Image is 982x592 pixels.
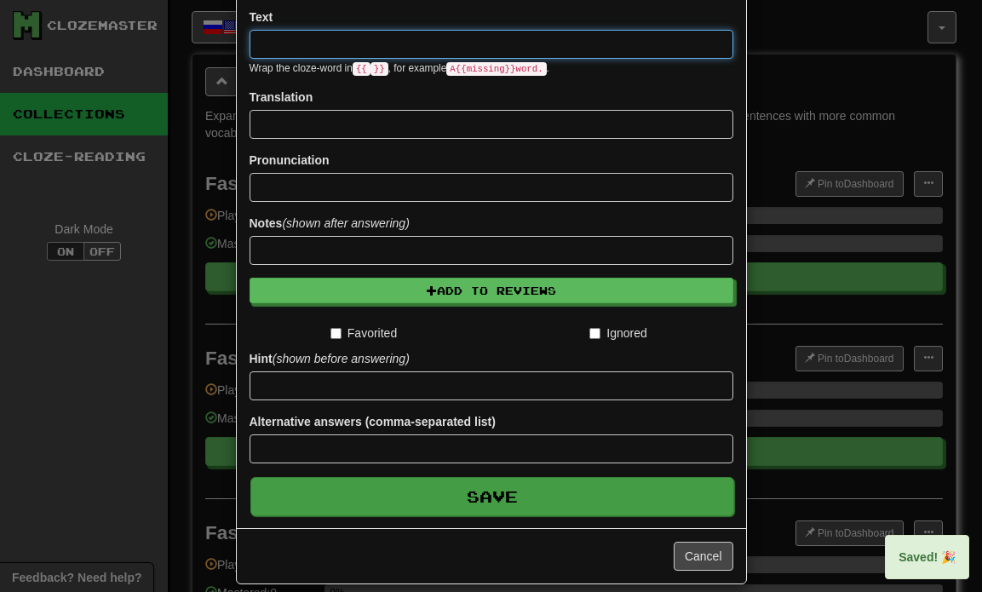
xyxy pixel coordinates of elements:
[250,62,549,74] small: Wrap the cloze-word in , for example .
[250,9,273,26] label: Text
[273,352,410,365] em: (shown before answering)
[250,89,313,106] label: Translation
[674,542,733,571] button: Cancel
[282,216,409,230] em: (shown after answering)
[446,62,546,76] code: A {{ missing }} word.
[885,535,969,579] div: Saved! 🎉
[589,328,600,339] input: Ignored
[353,62,370,76] code: {{
[370,62,388,76] code: }}
[330,325,397,342] label: Favorited
[250,350,410,367] label: Hint
[250,152,330,169] label: Pronunciation
[330,328,342,339] input: Favorited
[250,413,496,430] label: Alternative answers (comma-separated list)
[250,278,733,303] button: Add to Reviews
[250,215,410,232] label: Notes
[250,477,734,516] button: Save
[589,325,646,342] label: Ignored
